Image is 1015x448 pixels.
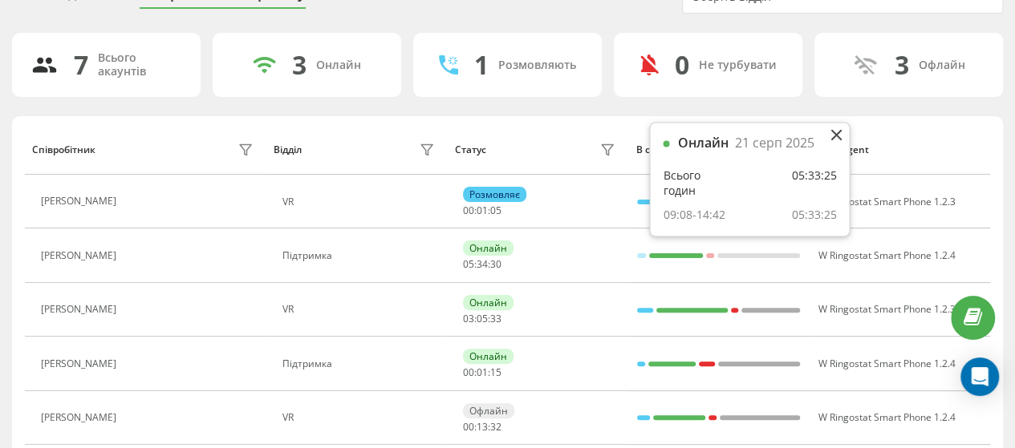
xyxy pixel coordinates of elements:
div: 1 [474,50,489,80]
div: : : [463,259,501,270]
div: [PERSON_NAME] [41,304,120,315]
div: Офлайн [919,59,965,72]
span: 33 [490,312,501,325]
div: Всього годин [663,168,729,198]
span: W Ringostat Smart Phone 1.2.3 [818,302,955,316]
span: 00 [463,365,474,379]
div: : : [463,205,501,216]
span: 03 [463,312,474,325]
div: 0 [675,50,689,80]
span: 00 [463,420,474,434]
div: 05:33:25 [791,208,836,223]
div: Підтримка [282,250,439,261]
div: Не турбувати [699,59,777,72]
div: [PERSON_NAME] [41,358,120,369]
div: Онлайн [463,240,514,256]
span: 00 [463,204,474,217]
span: W Ringostat Smart Phone 1.2.4 [818,357,955,370]
div: Онлайн [316,59,361,72]
div: 7 [74,50,88,80]
div: Онлайн [463,295,514,310]
div: [PERSON_NAME] [41,196,120,207]
div: User Agent [817,144,983,155]
div: 21 серп 2025 [734,136,814,151]
div: Онлайн [463,349,514,364]
span: 32 [490,420,501,434]
div: [PERSON_NAME] [41,412,120,423]
span: 30 [490,257,501,271]
div: : : [463,313,501,325]
span: 34 [477,257,488,271]
span: W Ringostat Smart Phone 1.2.3 [818,195,955,208]
span: W Ringostat Smart Phone 1.2.4 [818,410,955,424]
div: 3 [292,50,307,80]
div: Статус [455,144,486,155]
div: Розмовляють [498,59,576,72]
div: : : [463,422,501,433]
div: Всього акаунтів [98,51,181,79]
span: 05 [463,257,474,271]
span: 15 [490,365,501,379]
div: Відділ [274,144,302,155]
div: 05:33:25 [791,168,836,198]
div: Співробітник [32,144,95,155]
div: Офлайн [463,403,514,418]
span: W Ringostat Smart Phone 1.2.4 [818,248,955,262]
div: Підтримка [282,358,439,369]
div: VR [282,412,439,423]
div: : : [463,367,501,378]
span: 05 [477,312,488,325]
div: 3 [895,50,909,80]
div: Онлайн [677,136,728,151]
span: 01 [477,204,488,217]
div: Розмовляє [463,187,526,202]
div: Open Intercom Messenger [960,357,999,396]
span: 01 [477,365,488,379]
div: 09:08-14:42 [663,208,725,223]
div: [PERSON_NAME] [41,250,120,261]
div: VR [282,196,439,208]
div: VR [282,304,439,315]
span: 05 [490,204,501,217]
div: В статусі [635,144,802,155]
span: 13 [477,420,488,434]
